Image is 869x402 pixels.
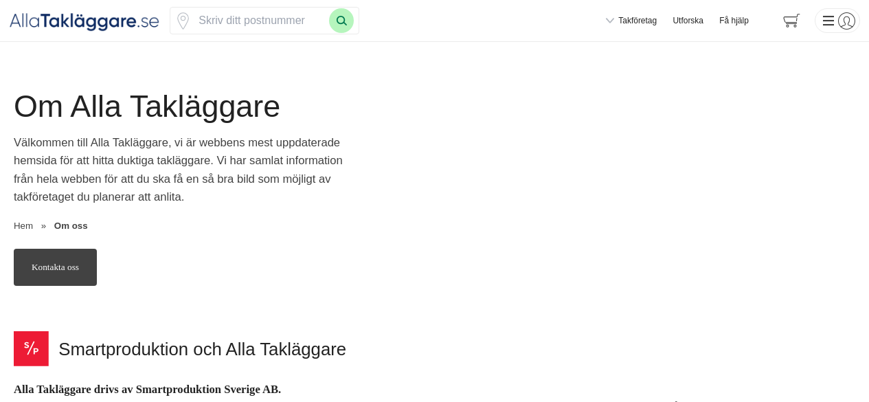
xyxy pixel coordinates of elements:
span: Få hjälp [719,15,749,27]
svg: Pin / Karta [174,12,192,30]
h2: Smartproduktion och Alla Takläggare [58,337,346,361]
strong: Alla Takläggare drivs av Smartproduktion Sverige AB. [14,383,281,396]
span: » [41,219,46,233]
button: Sök med postnummer [329,8,354,33]
p: Välkommen till Alla Takläggare, vi är webbens mest uppdaterade hemsida för att hitta duktiga takl... [14,134,359,212]
span: navigation-cart [774,9,810,33]
a: Hem [14,221,33,231]
nav: Breadcrumb [14,219,359,233]
a: Kontakta oss [14,249,97,285]
a: Om oss [54,221,88,231]
input: Skriv ditt postnummer [192,8,329,34]
span: Klicka för att använda din position. [174,12,192,30]
span: Takföretag [618,15,657,27]
h1: Om Alla Takläggare [14,88,398,134]
img: Alla Takläggare [9,9,160,32]
a: Utforska [673,15,703,27]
